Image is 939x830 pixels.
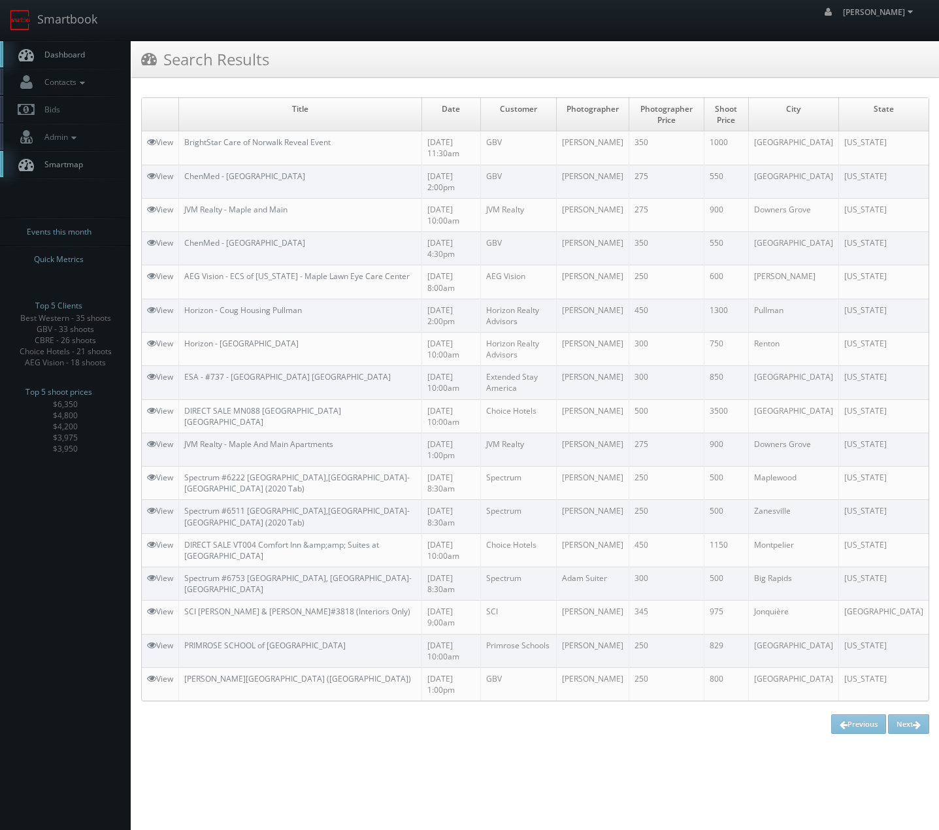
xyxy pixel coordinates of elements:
[147,673,173,684] a: View
[480,131,556,165] td: GBV
[557,265,629,299] td: [PERSON_NAME]
[422,399,481,433] td: [DATE] 10:00am
[629,667,704,701] td: 250
[480,198,556,231] td: JVM Realty
[480,667,556,701] td: GBV
[480,567,556,600] td: Spectrum
[480,232,556,265] td: GBV
[147,606,173,617] a: View
[480,500,556,533] td: Spectrum
[629,433,704,466] td: 275
[838,433,929,466] td: [US_STATE]
[629,601,704,634] td: 345
[557,634,629,667] td: [PERSON_NAME]
[38,159,83,170] span: Smartmap
[422,265,481,299] td: [DATE] 8:00am
[838,500,929,533] td: [US_STATE]
[704,366,748,399] td: 850
[748,98,838,131] td: City
[704,131,748,165] td: 1000
[38,104,60,115] span: Bids
[422,366,481,399] td: [DATE] 10:00am
[557,433,629,466] td: [PERSON_NAME]
[748,667,838,701] td: [GEOGRAPHIC_DATA]
[422,131,481,165] td: [DATE] 11:30am
[838,299,929,332] td: [US_STATE]
[480,533,556,567] td: Choice Hotels
[629,98,704,131] td: Photographer Price
[838,232,929,265] td: [US_STATE]
[629,198,704,231] td: 275
[147,472,173,483] a: View
[704,467,748,500] td: 500
[557,98,629,131] td: Photographer
[147,573,173,584] a: View
[480,399,556,433] td: Choice Hotels
[704,667,748,701] td: 800
[184,237,305,248] a: ChenMed - [GEOGRAPHIC_DATA]
[147,338,173,349] a: View
[704,232,748,265] td: 550
[704,98,748,131] td: Shoot Price
[704,165,748,198] td: 550
[557,332,629,365] td: [PERSON_NAME]
[629,165,704,198] td: 275
[748,399,838,433] td: [GEOGRAPHIC_DATA]
[422,533,481,567] td: [DATE] 10:00am
[184,171,305,182] a: ChenMed - [GEOGRAPHIC_DATA]
[184,439,333,450] a: JVM Realty - Maple And Main Apartments
[838,567,929,600] td: [US_STATE]
[184,137,331,148] a: BrightStar Care of Norwalk Reveal Event
[557,500,629,533] td: [PERSON_NAME]
[838,198,929,231] td: [US_STATE]
[480,165,556,198] td: GBV
[557,131,629,165] td: [PERSON_NAME]
[629,467,704,500] td: 250
[147,439,173,450] a: View
[629,634,704,667] td: 250
[748,265,838,299] td: [PERSON_NAME]
[629,500,704,533] td: 250
[184,505,410,527] a: Spectrum #6511 [GEOGRAPHIC_DATA],[GEOGRAPHIC_DATA]-[GEOGRAPHIC_DATA] (2020 Tab)
[629,265,704,299] td: 250
[480,601,556,634] td: SCI
[10,10,31,31] img: smartbook-logo.png
[704,299,748,332] td: 1300
[704,533,748,567] td: 1150
[629,299,704,332] td: 450
[704,433,748,466] td: 900
[480,98,556,131] td: Customer
[422,299,481,332] td: [DATE] 2:00pm
[38,131,80,142] span: Admin
[422,500,481,533] td: [DATE] 8:30am
[422,98,481,131] td: Date
[480,265,556,299] td: AEG Vision
[179,98,422,131] td: Title
[704,601,748,634] td: 975
[422,634,481,667] td: [DATE] 10:00am
[184,640,346,651] a: PRIMROSE SCHOOL of [GEOGRAPHIC_DATA]
[838,467,929,500] td: [US_STATE]
[838,165,929,198] td: [US_STATE]
[629,332,704,365] td: 300
[557,533,629,567] td: [PERSON_NAME]
[422,232,481,265] td: [DATE] 4:30pm
[748,533,838,567] td: Montpelier
[422,601,481,634] td: [DATE] 9:00am
[748,232,838,265] td: [GEOGRAPHIC_DATA]
[184,673,411,684] a: [PERSON_NAME][GEOGRAPHIC_DATA] ([GEOGRAPHIC_DATA])
[38,76,88,88] span: Contacts
[557,198,629,231] td: [PERSON_NAME]
[422,332,481,365] td: [DATE] 10:00am
[838,366,929,399] td: [US_STATE]
[748,500,838,533] td: Zanesville
[147,137,173,148] a: View
[838,131,929,165] td: [US_STATE]
[557,366,629,399] td: [PERSON_NAME]
[838,601,929,634] td: [GEOGRAPHIC_DATA]
[184,204,288,215] a: JVM Realty - Maple and Main
[480,433,556,466] td: JVM Realty
[629,399,704,433] td: 500
[25,386,92,399] span: Top 5 shoot prices
[184,472,410,494] a: Spectrum #6222 [GEOGRAPHIC_DATA],[GEOGRAPHIC_DATA]-[GEOGRAPHIC_DATA] (2020 Tab)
